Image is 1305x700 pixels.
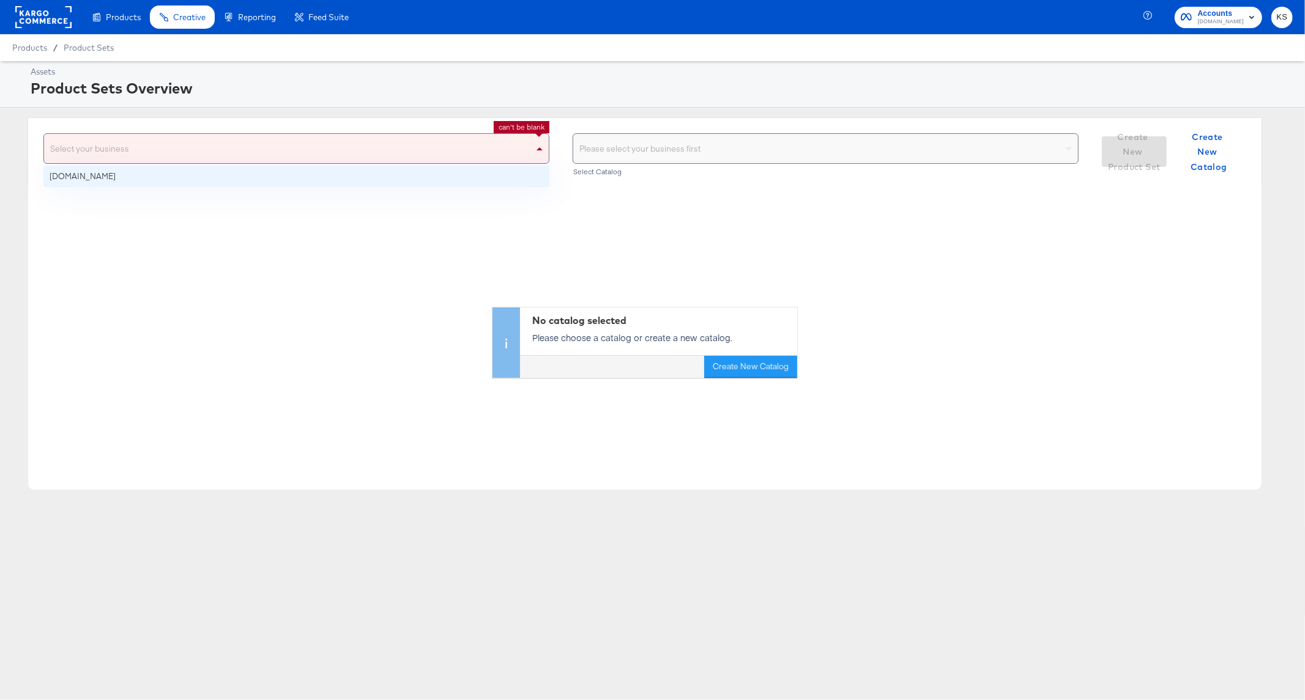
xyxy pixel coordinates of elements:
[238,12,276,22] span: Reporting
[50,171,543,182] div: [DOMAIN_NAME]
[573,134,1078,163] div: Please select your business first
[499,122,545,132] li: can't be blank
[1276,10,1288,24] span: KS
[31,78,1290,98] div: Product Sets Overview
[532,314,791,328] div: No catalog selected
[1177,136,1241,167] button: Create New Catalog
[1198,7,1244,20] span: Accounts
[1198,17,1244,27] span: [DOMAIN_NAME]
[573,168,1079,176] div: Select Catalog
[704,356,797,378] button: Create New Catalog
[1181,130,1236,175] span: Create New Catalog
[47,43,64,53] span: /
[64,43,114,53] a: Product Sets
[532,332,791,344] p: Please choose a catalog or create a new catalog.
[1175,7,1262,28] button: Accounts[DOMAIN_NAME]
[106,12,141,22] span: Products
[1271,7,1293,28] button: KS
[173,12,206,22] span: Creative
[31,66,1290,78] div: Assets
[43,166,549,187] div: ao.com
[44,134,549,163] div: Select your business
[12,43,47,53] span: Products
[308,12,349,22] span: Feed Suite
